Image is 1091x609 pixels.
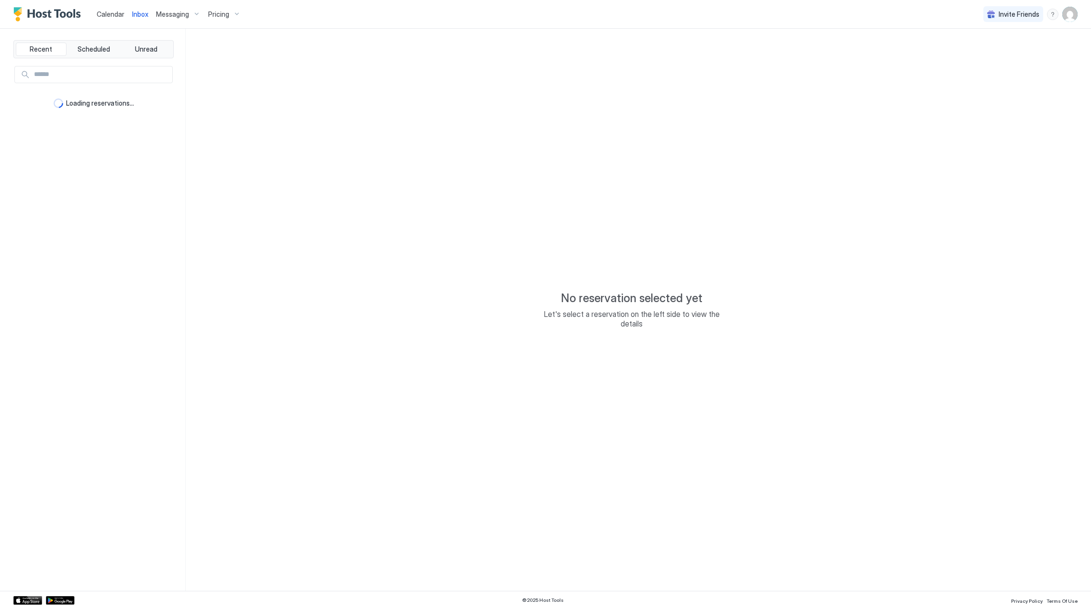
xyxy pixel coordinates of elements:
[13,40,174,58] div: tab-group
[97,9,124,19] a: Calendar
[1011,598,1043,604] span: Privacy Policy
[16,43,67,56] button: Recent
[13,7,85,22] a: Host Tools Logo
[132,10,148,18] span: Inbox
[78,45,110,54] span: Scheduled
[13,596,42,605] a: App Store
[68,43,119,56] button: Scheduled
[561,291,702,305] span: No reservation selected yet
[208,10,229,19] span: Pricing
[1047,9,1058,20] div: menu
[1011,595,1043,605] a: Privacy Policy
[66,99,134,108] span: Loading reservations...
[156,10,189,19] span: Messaging
[46,596,75,605] a: Google Play Store
[536,309,727,328] span: Let's select a reservation on the left side to view the details
[1046,595,1078,605] a: Terms Of Use
[1046,598,1078,604] span: Terms Of Use
[54,98,63,108] div: loading
[97,10,124,18] span: Calendar
[121,43,171,56] button: Unread
[132,9,148,19] a: Inbox
[999,10,1039,19] span: Invite Friends
[522,597,564,603] span: © 2025 Host Tools
[30,45,52,54] span: Recent
[30,66,172,83] input: Input Field
[135,45,157,54] span: Unread
[1062,7,1078,22] div: User profile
